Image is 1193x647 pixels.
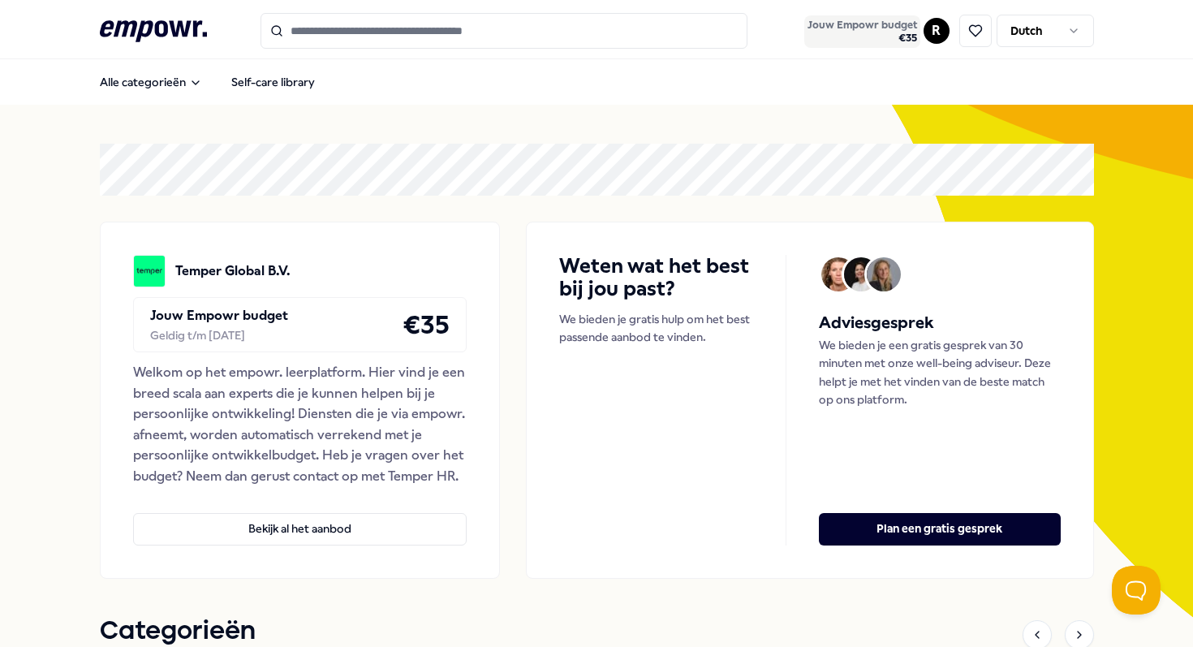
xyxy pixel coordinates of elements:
[87,66,328,98] nav: Main
[808,19,917,32] span: Jouw Empowr budget
[821,257,855,291] img: Avatar
[819,310,1061,336] h5: Adviesgesprek
[87,66,215,98] button: Alle categorieën
[133,362,467,487] div: Welkom op het empowr. leerplatform. Hier vind je een breed scala aan experts die je kunnen helpen...
[133,255,166,287] img: Temper Global B.V.
[261,13,747,49] input: Search for products, categories or subcategories
[403,304,450,345] h4: € 35
[867,257,901,291] img: Avatar
[819,513,1061,546] button: Plan een gratis gesprek
[819,336,1061,409] p: We bieden je een gratis gesprek van 30 minuten met onze well-being adviseur. Deze helpt je met he...
[559,255,752,300] h4: Weten wat het best bij jou past?
[175,261,291,282] p: Temper Global B.V.
[150,305,288,326] p: Jouw Empowr budget
[150,326,288,344] div: Geldig t/m [DATE]
[218,66,328,98] a: Self-care library
[559,310,752,347] p: We bieden je gratis hulp om het best passende aanbod te vinden.
[844,257,878,291] img: Avatar
[133,513,467,546] button: Bekijk al het aanbod
[804,15,920,48] button: Jouw Empowr budget€35
[924,18,950,44] button: R
[133,487,467,546] a: Bekijk al het aanbod
[801,14,924,48] a: Jouw Empowr budget€35
[808,32,917,45] span: € 35
[1112,566,1161,615] iframe: Help Scout Beacon - Open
